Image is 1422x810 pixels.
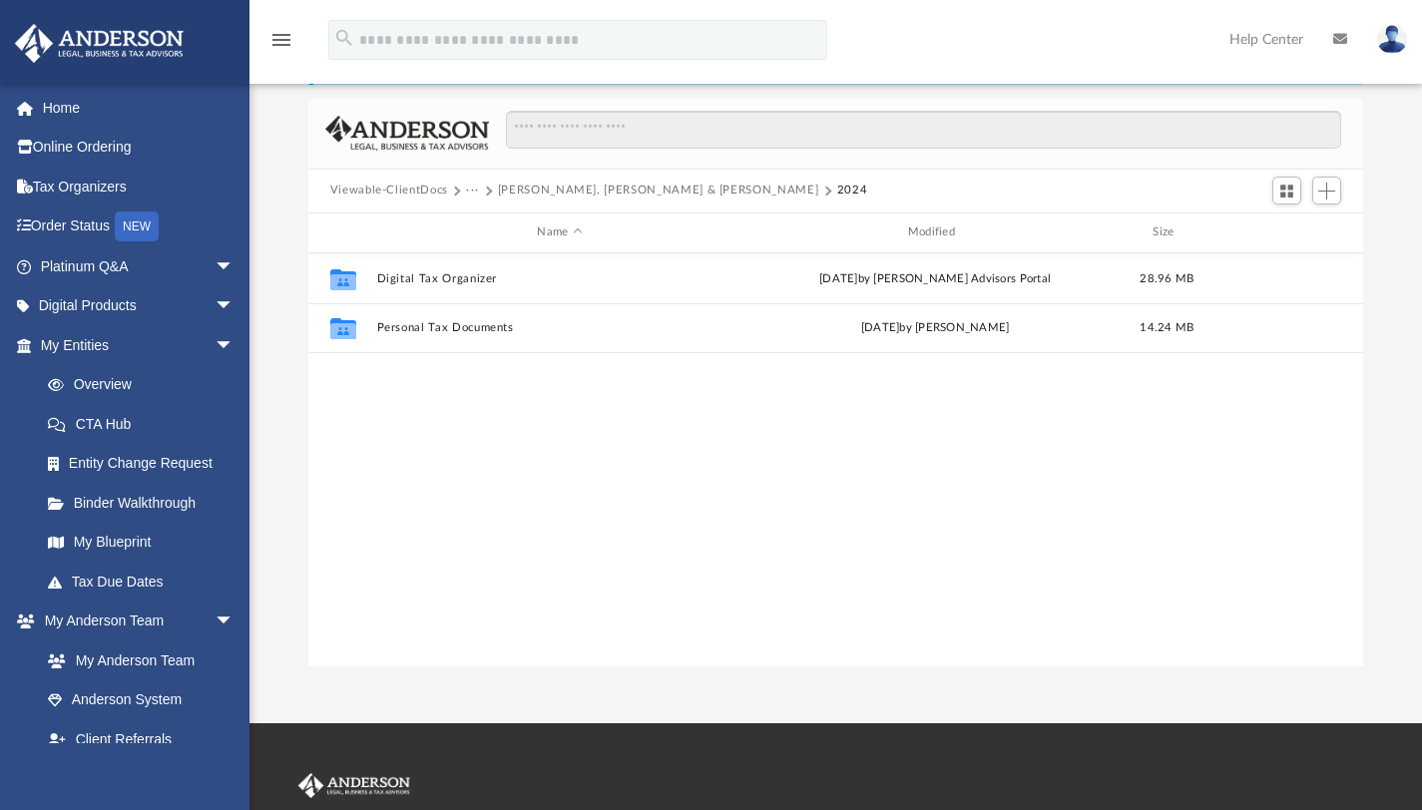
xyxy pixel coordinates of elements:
[1377,25,1407,54] img: User Pic
[466,182,479,200] button: ···
[14,128,264,168] a: Online Ordering
[9,24,190,63] img: Anderson Advisors Platinum Portal
[14,602,254,641] a: My Anderson Teamarrow_drop_down
[1127,223,1206,241] div: Size
[498,182,819,200] button: [PERSON_NAME], [PERSON_NAME] & [PERSON_NAME]
[506,111,1341,149] input: Search files and folders
[14,167,264,206] a: Tax Organizers
[28,562,264,602] a: Tax Due Dates
[28,719,254,759] a: Client Referrals
[751,269,1118,287] div: [DATE] by [PERSON_NAME] Advisors Portal
[28,404,264,444] a: CTA Hub
[751,319,1118,337] div: [DATE] by [PERSON_NAME]
[28,680,254,720] a: Anderson System
[28,483,264,523] a: Binder Walkthrough
[269,28,293,52] i: menu
[317,223,367,241] div: id
[14,286,264,326] a: Digital Productsarrow_drop_down
[215,286,254,327] span: arrow_drop_down
[215,325,254,366] span: arrow_drop_down
[375,223,742,241] div: Name
[333,27,355,49] i: search
[1272,177,1302,204] button: Switch to Grid View
[837,182,868,200] button: 2024
[376,321,742,334] button: Personal Tax Documents
[376,271,742,284] button: Digital Tax Organizer
[215,602,254,642] span: arrow_drop_down
[14,325,264,365] a: My Entitiesarrow_drop_down
[215,246,254,287] span: arrow_drop_down
[28,523,254,563] a: My Blueprint
[1312,177,1342,204] button: Add
[1140,272,1193,283] span: 28.96 MB
[14,88,264,128] a: Home
[751,223,1119,241] div: Modified
[308,253,1364,667] div: grid
[1215,223,1355,241] div: id
[115,211,159,241] div: NEW
[1140,322,1193,333] span: 14.24 MB
[14,246,264,286] a: Platinum Q&Aarrow_drop_down
[28,444,264,484] a: Entity Change Request
[269,38,293,52] a: menu
[28,640,244,680] a: My Anderson Team
[14,206,264,247] a: Order StatusNEW
[294,773,414,799] img: Anderson Advisors Platinum Portal
[28,365,264,405] a: Overview
[330,182,448,200] button: Viewable-ClientDocs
